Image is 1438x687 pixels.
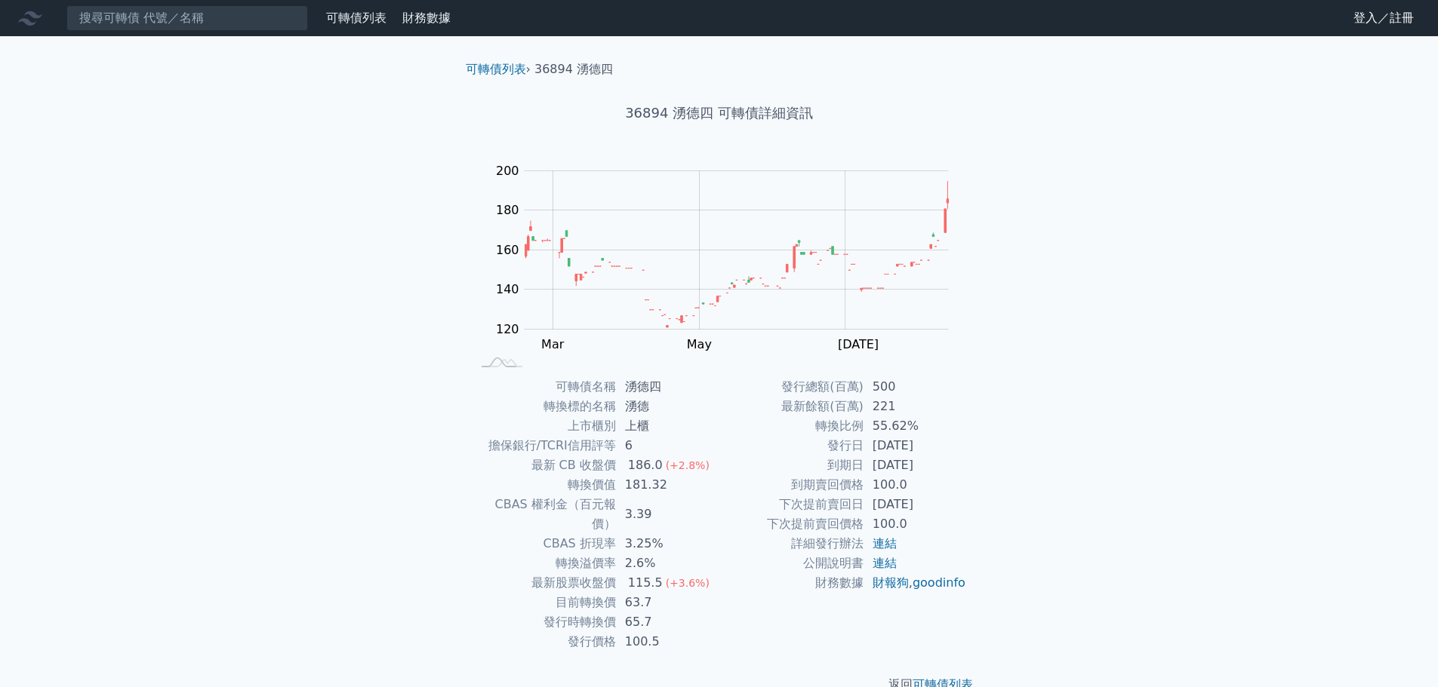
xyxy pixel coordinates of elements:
[873,536,897,551] a: 連結
[719,475,864,495] td: 到期賣回價格
[616,632,719,652] td: 100.5
[616,593,719,612] td: 63.7
[864,495,967,514] td: [DATE]
[864,377,967,397] td: 500
[719,495,864,514] td: 下次提前賣回日
[719,554,864,573] td: 公開說明書
[472,475,616,495] td: 轉換價值
[496,203,519,217] tspan: 180
[616,416,719,436] td: 上櫃
[534,60,613,78] li: 36894 湧德四
[838,337,879,351] tspan: [DATE]
[666,459,710,471] span: (+2.8%)
[616,475,719,495] td: 181.32
[873,556,897,570] a: 連結
[719,436,864,455] td: 發行日
[472,416,616,436] td: 上市櫃別
[472,593,616,612] td: 目前轉換價
[864,573,967,593] td: ,
[496,282,519,296] tspan: 140
[466,62,526,76] a: 可轉債列表
[616,554,719,573] td: 2.6%
[525,181,948,327] g: Series
[864,514,967,534] td: 100.0
[864,416,967,436] td: 55.62%
[488,164,971,351] g: Chart
[496,164,519,178] tspan: 200
[616,436,719,455] td: 6
[472,377,616,397] td: 可轉債名稱
[472,632,616,652] td: 發行價格
[616,534,719,554] td: 3.25%
[666,577,710,589] span: (+3.6%)
[719,455,864,475] td: 到期日
[472,495,616,534] td: CBAS 權利金（百元報價）
[326,11,386,25] a: 可轉債列表
[864,397,967,416] td: 221
[625,455,666,475] div: 186.0
[472,397,616,416] td: 轉換標的名稱
[687,337,712,351] tspan: May
[454,103,985,124] h1: 36894 湧德四 可轉債詳細資訊
[719,534,864,554] td: 詳細發行辦法
[864,455,967,475] td: [DATE]
[472,436,616,455] td: 擔保銀行/TCRI信用評等
[472,554,616,573] td: 轉換溢價率
[864,475,967,495] td: 100.0
[719,573,864,593] td: 財務數據
[472,455,616,475] td: 最新 CB 收盤價
[466,60,531,78] li: ›
[625,573,666,593] div: 115.5
[719,416,864,436] td: 轉換比例
[616,377,719,397] td: 湧德四
[496,243,519,257] tspan: 160
[719,397,864,416] td: 最新餘額(百萬)
[913,575,965,590] a: goodinfo
[1341,6,1426,30] a: 登入／註冊
[616,612,719,632] td: 65.7
[616,397,719,416] td: 湧德
[873,575,909,590] a: 財報狗
[496,322,519,336] tspan: 120
[719,514,864,534] td: 下次提前賣回價格
[541,337,565,351] tspan: Mar
[402,11,451,25] a: 財務數據
[472,612,616,632] td: 發行時轉換價
[472,573,616,593] td: 最新股票收盤價
[719,377,864,397] td: 發行總額(百萬)
[472,534,616,554] td: CBAS 折現率
[66,5,308,31] input: 搜尋可轉債 代號／名稱
[864,436,967,455] td: [DATE]
[616,495,719,534] td: 3.39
